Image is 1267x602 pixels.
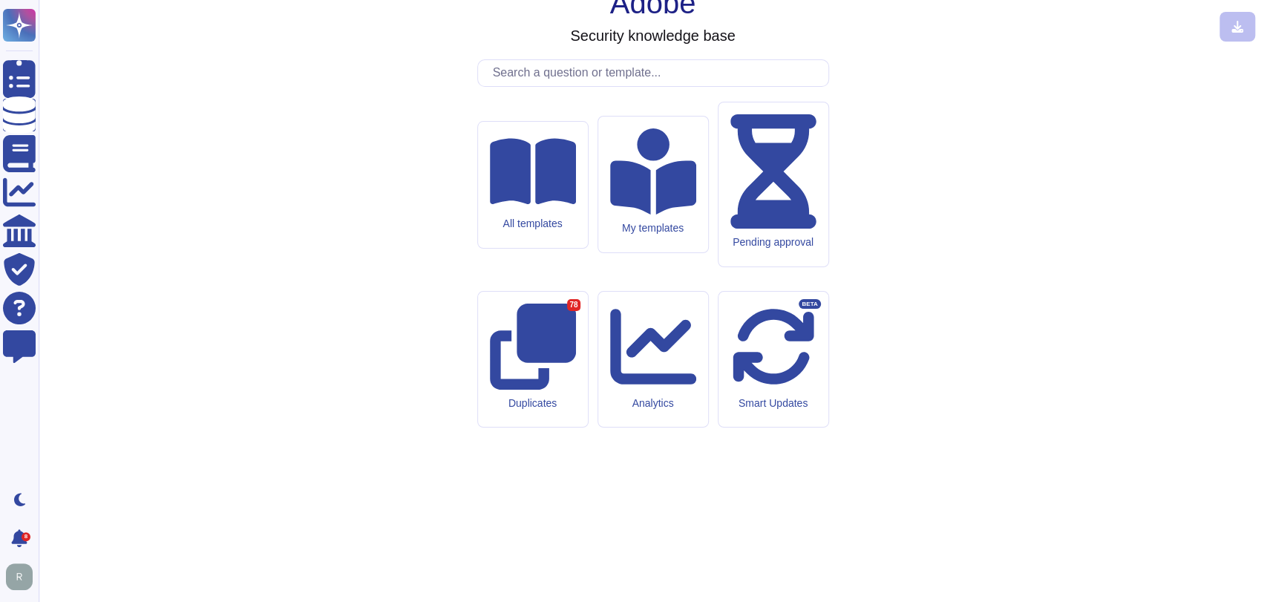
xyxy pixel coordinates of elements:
[570,27,735,45] h3: Security knowledge base
[567,299,580,311] div: 78
[6,563,33,590] img: user
[730,236,816,249] div: Pending approval
[799,299,820,310] div: BETA
[490,217,576,230] div: All templates
[610,397,696,410] div: Analytics
[485,60,828,86] input: Search a question or template...
[730,397,816,410] div: Smart Updates
[490,397,576,410] div: Duplicates
[610,222,696,235] div: My templates
[22,532,30,541] div: 8
[3,560,43,593] button: user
